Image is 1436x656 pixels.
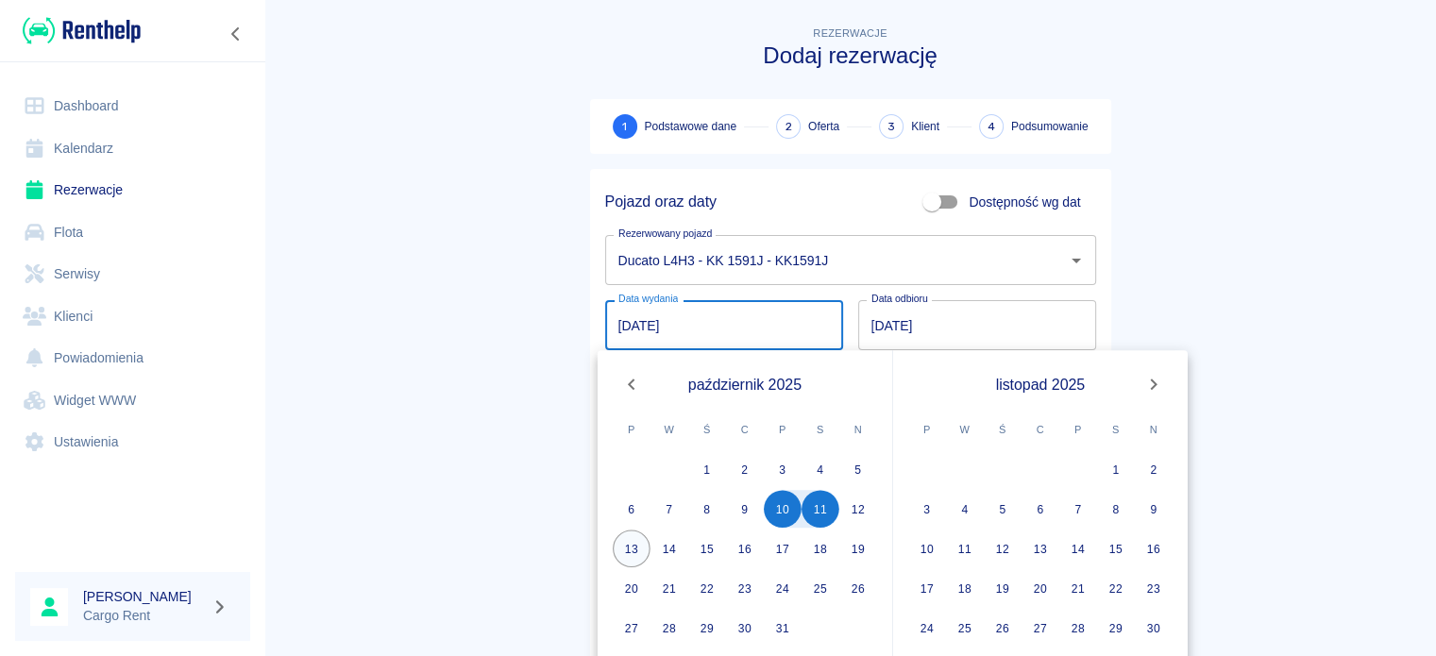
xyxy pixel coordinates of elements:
a: Dashboard [15,85,250,127]
img: Renthelp logo [23,15,141,46]
button: 15 [688,530,726,567]
a: Widget WWW [15,379,250,422]
a: Rezerwacje [15,169,250,211]
span: czwartek [1023,411,1057,448]
button: 8 [688,490,726,528]
button: 5 [839,450,877,488]
button: 6 [613,490,650,528]
a: Flota [15,211,250,254]
button: 18 [946,569,984,607]
a: Ustawienia [15,421,250,463]
button: 12 [839,490,877,528]
button: 7 [650,490,688,528]
span: wtorek [948,411,982,448]
label: Data odbioru [871,292,928,306]
button: 31 [764,609,802,647]
button: 16 [1135,530,1173,567]
button: 14 [650,530,688,567]
button: 1 [688,450,726,488]
button: 10 [764,490,802,528]
button: 28 [1059,609,1097,647]
button: 19 [839,530,877,567]
h6: [PERSON_NAME] [83,587,204,606]
span: Rezerwacje [813,27,887,39]
input: DD.MM.YYYY [605,300,843,350]
button: 15 [1097,530,1135,567]
button: 13 [1022,530,1059,567]
button: 2 [1135,450,1173,488]
span: sobota [803,411,837,448]
button: Previous month [613,365,650,403]
button: 22 [1097,569,1135,607]
button: 23 [1135,569,1173,607]
span: październik 2025 [688,373,802,396]
button: Next month [1135,365,1173,403]
button: 14 [1059,530,1097,567]
button: 27 [1022,609,1059,647]
button: 25 [802,569,839,607]
button: 21 [650,569,688,607]
button: Zwiń nawigację [222,22,250,46]
span: 1 [622,117,627,137]
input: DD.MM.YYYY [858,300,1096,350]
button: 4 [802,450,839,488]
button: 10 [908,530,946,567]
span: niedziela [1137,411,1171,448]
label: Rezerwowany pojazd [618,227,712,241]
button: 22 [688,569,726,607]
button: 2 [726,450,764,488]
span: piątek [766,411,800,448]
button: 17 [908,569,946,607]
button: 20 [613,569,650,607]
span: piątek [1061,411,1095,448]
button: 30 [1135,609,1173,647]
span: Oferta [808,118,839,135]
a: Kalendarz [15,127,250,170]
button: 29 [688,609,726,647]
label: Data wydania [618,292,678,306]
h5: Pojazd oraz daty [605,193,717,211]
button: 20 [1022,569,1059,607]
button: 26 [839,569,877,607]
span: Podstawowe dane [645,118,736,135]
span: środa [690,411,724,448]
button: 7 [1059,490,1097,528]
button: 25 [946,609,984,647]
button: 12 [984,530,1022,567]
span: 3 [887,117,895,137]
button: 17 [764,530,802,567]
span: wtorek [652,411,686,448]
span: poniedziałek [615,411,649,448]
button: 13 [613,530,650,567]
button: 3 [764,450,802,488]
button: Otwórz [1063,247,1090,274]
button: 8 [1097,490,1135,528]
p: Cargo Rent [83,606,204,626]
button: 6 [1022,490,1059,528]
button: 5 [984,490,1022,528]
button: 30 [726,609,764,647]
button: 28 [650,609,688,647]
span: niedziela [841,411,875,448]
button: 1 [1097,450,1135,488]
span: 4 [988,117,995,137]
button: 11 [946,530,984,567]
span: Dostępność wg dat [969,193,1080,212]
button: 3 [908,490,946,528]
button: 26 [984,609,1022,647]
button: 21 [1059,569,1097,607]
button: 27 [613,609,650,647]
button: 23 [726,569,764,607]
span: Podsumowanie [1011,118,1089,135]
button: 4 [946,490,984,528]
button: 24 [908,609,946,647]
button: 16 [726,530,764,567]
span: środa [986,411,1020,448]
button: 9 [726,490,764,528]
a: Serwisy [15,253,250,295]
button: 11 [802,490,839,528]
span: sobota [1099,411,1133,448]
a: Klienci [15,295,250,338]
span: czwartek [728,411,762,448]
button: 18 [802,530,839,567]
